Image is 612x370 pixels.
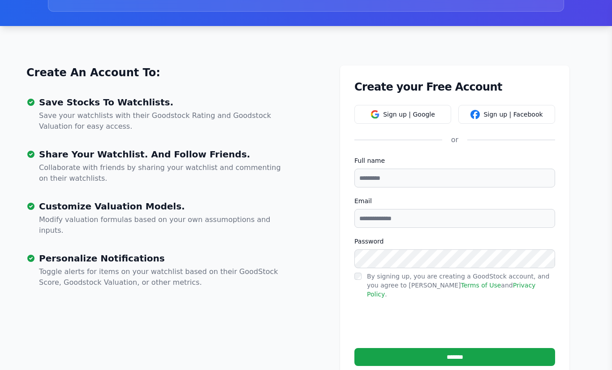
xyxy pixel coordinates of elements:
[461,282,501,289] a: Terms of Use
[354,105,451,124] button: Sign up | Google
[39,150,288,159] h3: Share Your Watchlist. And Follow Friends.
[39,98,288,107] h3: Save Stocks To Watchlists.
[39,162,288,184] p: Collaborate with friends by sharing your watchlist and commenting on their watchlists.
[39,202,288,211] h3: Customize Valuation Models.
[354,237,555,246] label: Password
[354,308,491,343] iframe: reCAPTCHA
[442,135,467,145] div: or
[39,254,288,263] h3: Personalize Notifications
[39,214,288,236] p: Modify valuation formulas based on your own assumoptions and inputs.
[354,156,555,165] label: Full name
[354,196,555,205] label: Email
[354,80,555,94] h1: Create your Free Account
[39,110,288,132] p: Save your watchlists with their Goodstock Rating and Goodstock Valuation for easy access.
[39,266,288,288] p: Toggle alerts for items on your watchlist based on their GoodStock Score, Goodstock Valuation, or...
[458,105,555,124] button: Sign up | Facebook
[26,65,160,80] a: Create An Account To:
[367,273,549,298] label: By signing up, you are creating a GoodStock account, and you agree to [PERSON_NAME] and .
